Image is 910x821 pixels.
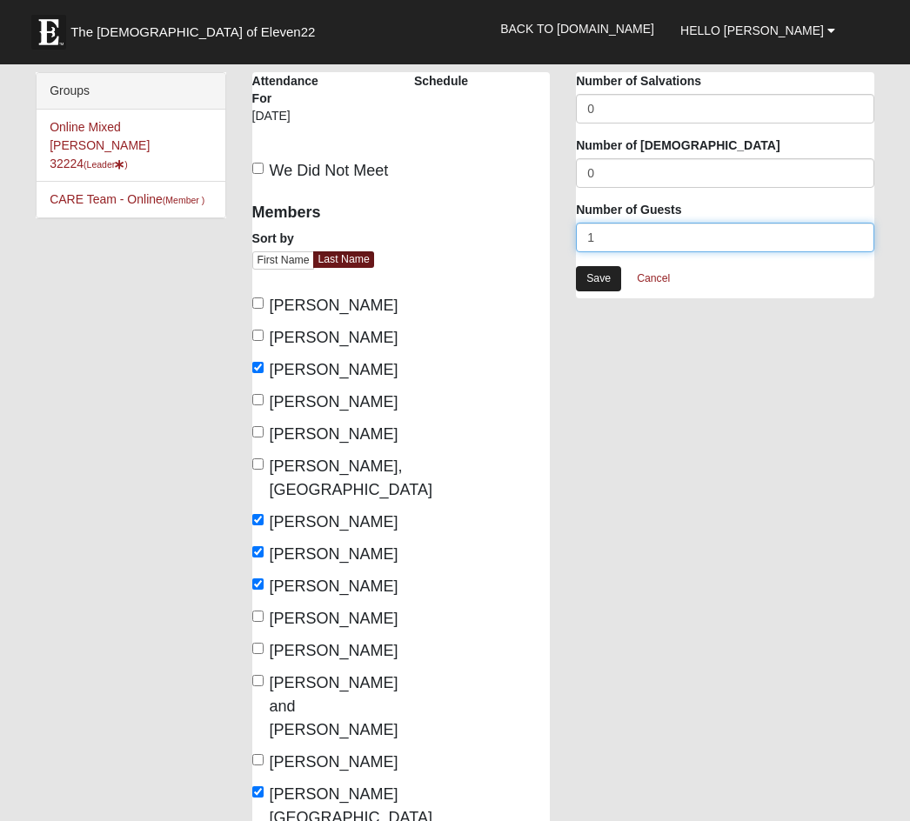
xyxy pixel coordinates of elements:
[313,251,373,268] a: Last Name
[270,361,398,378] span: [PERSON_NAME]
[270,577,398,595] span: [PERSON_NAME]
[252,297,264,309] input: [PERSON_NAME]
[414,72,468,90] label: Schedule
[23,6,371,50] a: The [DEMOGRAPHIC_DATA] of Eleven22
[270,457,432,498] span: [PERSON_NAME], [GEOGRAPHIC_DATA]
[487,7,667,50] a: Back to [DOMAIN_NAME]
[270,674,398,738] span: [PERSON_NAME] and [PERSON_NAME]
[37,73,224,110] div: Groups
[50,120,150,170] a: Online Mixed [PERSON_NAME] 32224(Leader)
[252,754,264,765] input: [PERSON_NAME]
[270,610,398,627] span: [PERSON_NAME]
[252,458,264,470] input: [PERSON_NAME], [GEOGRAPHIC_DATA]
[270,393,398,410] span: [PERSON_NAME]
[252,394,264,405] input: [PERSON_NAME]
[252,426,264,437] input: [PERSON_NAME]
[252,230,294,247] label: Sort by
[270,545,398,563] span: [PERSON_NAME]
[252,362,264,373] input: [PERSON_NAME]
[252,514,264,525] input: [PERSON_NAME]
[252,611,264,622] input: [PERSON_NAME]
[270,425,398,443] span: [PERSON_NAME]
[31,15,66,50] img: Eleven22 logo
[576,201,681,218] label: Number of Guests
[84,159,128,170] small: (Leader )
[270,642,398,659] span: [PERSON_NAME]
[70,23,315,41] span: The [DEMOGRAPHIC_DATA] of Eleven22
[680,23,824,37] span: Hello [PERSON_NAME]
[270,513,398,531] span: [PERSON_NAME]
[252,330,264,341] input: [PERSON_NAME]
[252,786,264,798] input: [PERSON_NAME][GEOGRAPHIC_DATA]
[252,675,264,686] input: [PERSON_NAME] and [PERSON_NAME]
[252,204,388,223] h4: Members
[270,753,398,771] span: [PERSON_NAME]
[270,162,389,179] span: We Did Not Meet
[667,9,848,52] a: Hello [PERSON_NAME]
[576,266,621,291] a: Save
[252,72,307,107] label: Attendance For
[252,107,307,137] div: [DATE]
[270,329,398,346] span: [PERSON_NAME]
[626,265,681,292] a: Cancel
[252,163,264,174] input: We Did Not Meet
[270,297,398,314] span: [PERSON_NAME]
[252,578,264,590] input: [PERSON_NAME]
[576,137,780,154] label: Number of [DEMOGRAPHIC_DATA]
[252,251,315,270] a: First Name
[252,546,264,557] input: [PERSON_NAME]
[50,192,204,206] a: CARE Team - Online(Member )
[576,72,701,90] label: Number of Salvations
[252,643,264,654] input: [PERSON_NAME]
[163,195,204,205] small: (Member )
